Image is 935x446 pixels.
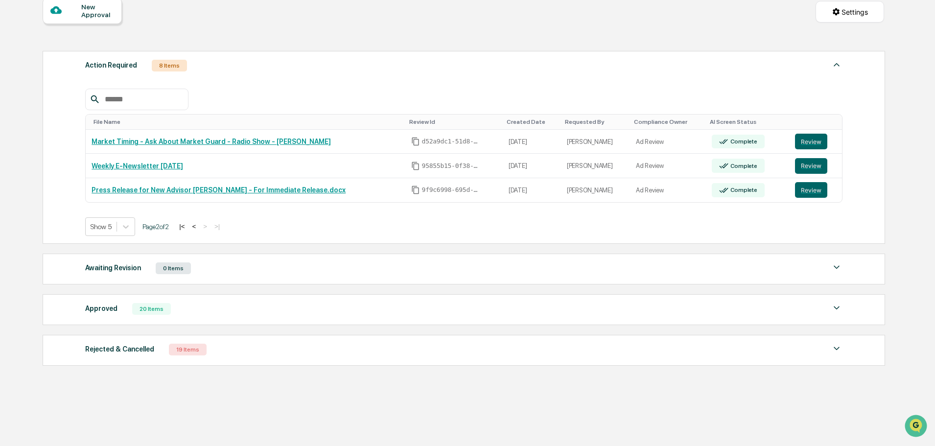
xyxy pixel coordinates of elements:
div: Toggle SortBy [565,118,626,125]
button: >| [211,222,223,231]
button: > [200,222,210,231]
a: 🗄️Attestations [67,170,125,188]
a: 🖐️Preclearance [6,170,67,188]
div: 🔎 [10,193,18,201]
td: [DATE] [503,154,561,178]
div: Toggle SortBy [93,118,401,125]
span: • [81,133,85,141]
span: Attestations [81,174,121,184]
button: See all [152,107,178,118]
span: Page 2 of 2 [142,223,169,231]
span: [PERSON_NAME] [30,133,79,141]
td: [PERSON_NAME] [561,130,630,154]
span: Copy Id [411,137,420,146]
span: Copy Id [411,162,420,170]
span: Pylon [97,216,118,224]
img: 1746055101610-c473b297-6a78-478c-a979-82029cc54cd1 [10,75,27,93]
button: |< [176,222,187,231]
a: Review [795,182,836,198]
div: 20 Items [132,303,171,315]
div: Complete [728,163,757,169]
div: 🖐️ [10,175,18,183]
a: Weekly E-Newsletter [DATE] [92,162,183,170]
td: [PERSON_NAME] [561,154,630,178]
td: [PERSON_NAME] [561,178,630,202]
div: New Approval [81,3,114,19]
a: Review [795,158,836,174]
div: 🗄️ [71,175,79,183]
div: Toggle SortBy [797,118,838,125]
p: How can we help? [10,21,178,36]
div: 19 Items [169,344,207,355]
div: Awaiting Revision [85,261,141,274]
div: Toggle SortBy [507,118,557,125]
span: 95855b15-0f38-4c0c-a119-f45b06bfcedb [422,162,481,170]
td: Ad Review [630,154,706,178]
a: Press Release for New Advisor [PERSON_NAME] - For Immediate Release.docx [92,186,346,194]
span: 9f9c6998-695d-4253-9fda-b5ae0bd1ebcd [422,186,481,194]
div: Approved [85,302,117,315]
a: Review [795,134,836,149]
button: Review [795,134,827,149]
span: d52a9dc1-51d8-405a-b1a7-c24cfe6bbbb2 [422,138,481,145]
button: Settings [816,1,884,23]
div: Toggle SortBy [634,118,702,125]
div: Complete [728,138,757,145]
span: Data Lookup [20,192,62,202]
div: Past conversations [10,109,66,117]
img: caret [831,343,842,354]
a: 🔎Data Lookup [6,188,66,206]
button: Review [795,158,827,174]
td: [DATE] [503,178,561,202]
button: Start new chat [166,78,178,90]
div: Action Required [85,59,137,71]
td: Ad Review [630,178,706,202]
span: [DATE] [87,133,107,141]
img: caret [831,302,842,314]
img: caret [831,261,842,273]
div: Toggle SortBy [409,118,499,125]
img: Earl Wilson [10,124,25,140]
div: Complete [728,187,757,193]
img: 8933085812038_c878075ebb4cc5468115_72.jpg [21,75,38,93]
a: Market Timing - Ask About Market Guard - Radio Show - [PERSON_NAME] [92,138,331,145]
button: < [189,222,199,231]
span: Preclearance [20,174,63,184]
img: caret [831,59,842,70]
button: Review [795,182,827,198]
div: Toggle SortBy [710,118,785,125]
span: Copy Id [411,186,420,194]
td: [DATE] [503,130,561,154]
div: Rejected & Cancelled [85,343,154,355]
div: 8 Items [152,60,187,71]
iframe: Open customer support [904,414,930,440]
td: Ad Review [630,130,706,154]
div: 0 Items [156,262,191,274]
div: Start new chat [44,75,161,85]
div: We're available if you need us! [44,85,135,93]
a: Powered byPylon [69,216,118,224]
